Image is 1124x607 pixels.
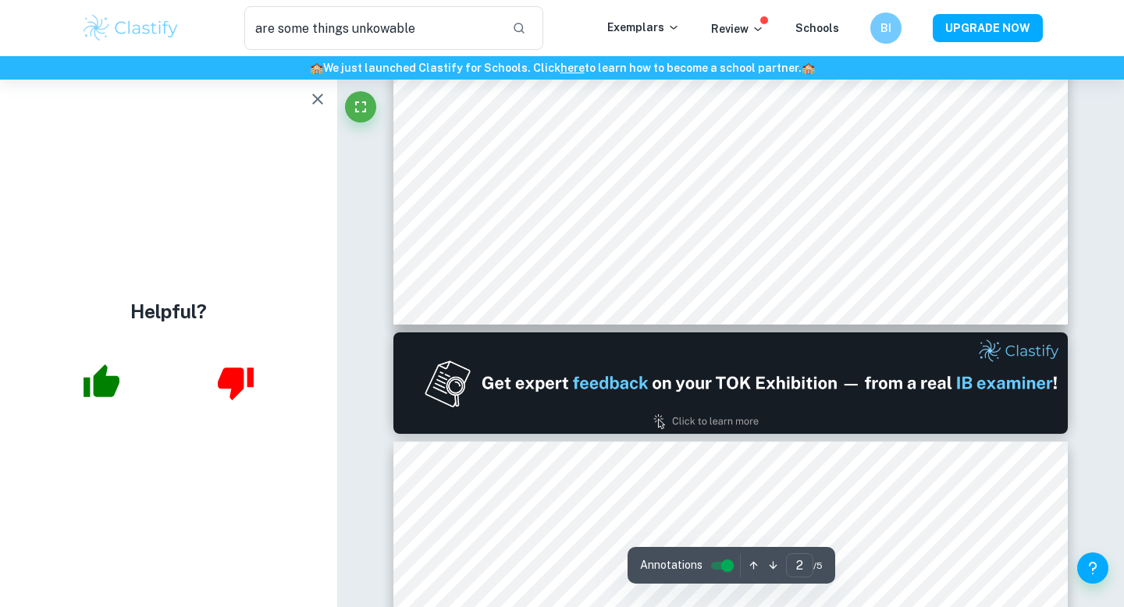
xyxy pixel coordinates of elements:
span: 🏫 [802,62,815,74]
h6: BI [877,20,895,37]
button: Help and Feedback [1077,552,1108,584]
img: Ad [393,332,1068,434]
input: Search for any exemplars... [244,6,500,50]
a: Schools [795,22,839,34]
span: Annotations [640,557,702,573]
button: Fullscreen [345,91,376,122]
button: UPGRADE NOW [933,14,1043,42]
h6: We just launched Clastify for Schools. Click to learn how to become a school partner. [3,59,1121,76]
p: Exemplars [607,19,680,36]
a: here [560,62,585,74]
p: Review [711,20,764,37]
button: BI [870,12,902,44]
span: / 5 [813,559,823,573]
h4: Helpful? [130,297,207,325]
span: 🏫 [310,62,323,74]
img: Clastify logo [81,12,180,44]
